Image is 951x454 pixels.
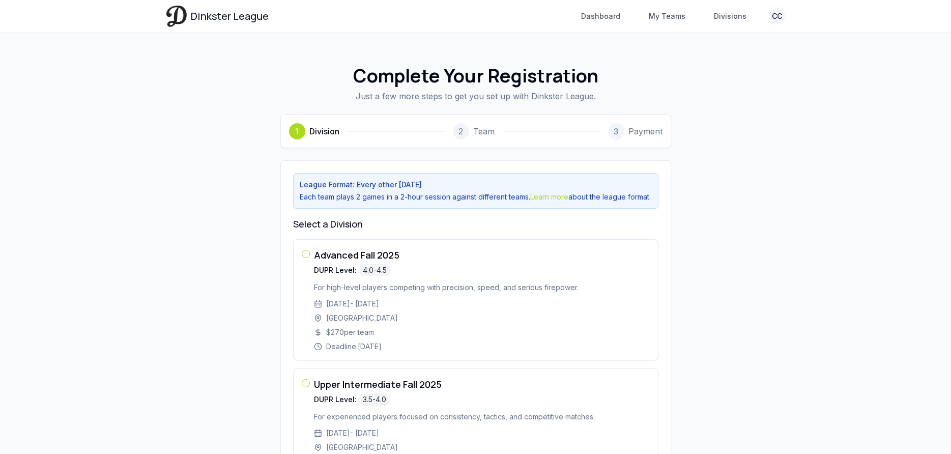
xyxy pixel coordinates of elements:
span: Division [309,125,339,137]
a: My Teams [643,7,691,25]
span: DUPR Level: [314,265,357,275]
p: Each team plays 2 games in a 2-hour session against different teams. about the league format. [300,192,652,202]
span: Deadline: [DATE] [326,342,382,352]
span: [GEOGRAPHIC_DATA] [326,313,398,323]
div: 2 [453,123,469,139]
span: 4.0-4.5 [359,264,391,276]
h3: Upper Intermediate Fall 2025 [314,377,650,391]
img: Dinkster [166,6,187,26]
span: DUPR Level: [314,394,357,405]
span: $ 270 per team [326,327,374,337]
h3: Advanced Fall 2025 [314,248,650,262]
p: Just a few more steps to get you set up with Dinkster League. [183,90,769,102]
span: [DATE] - [DATE] [326,299,379,309]
a: Dinkster League [166,6,269,26]
p: For experienced players focused on consistency, tactics, and competitive matches. [314,412,650,422]
a: Learn more [530,192,568,201]
a: Dashboard [575,7,626,25]
span: [DATE] - [DATE] [326,428,379,438]
p: League Format: Every other [DATE] [300,180,652,190]
a: Divisions [708,7,753,25]
span: Dinkster League [191,9,269,23]
h3: Select a Division [293,217,658,231]
div: 1 [289,123,305,139]
span: Payment [628,125,662,137]
button: CC [769,8,785,24]
div: 3 [608,123,624,139]
span: Team [473,125,495,137]
p: For high-level players competing with precision, speed, and serious firepower. [314,282,650,293]
h1: Complete Your Registration [183,66,769,86]
span: [GEOGRAPHIC_DATA] [326,442,398,452]
span: 3.5-4.0 [359,393,390,406]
